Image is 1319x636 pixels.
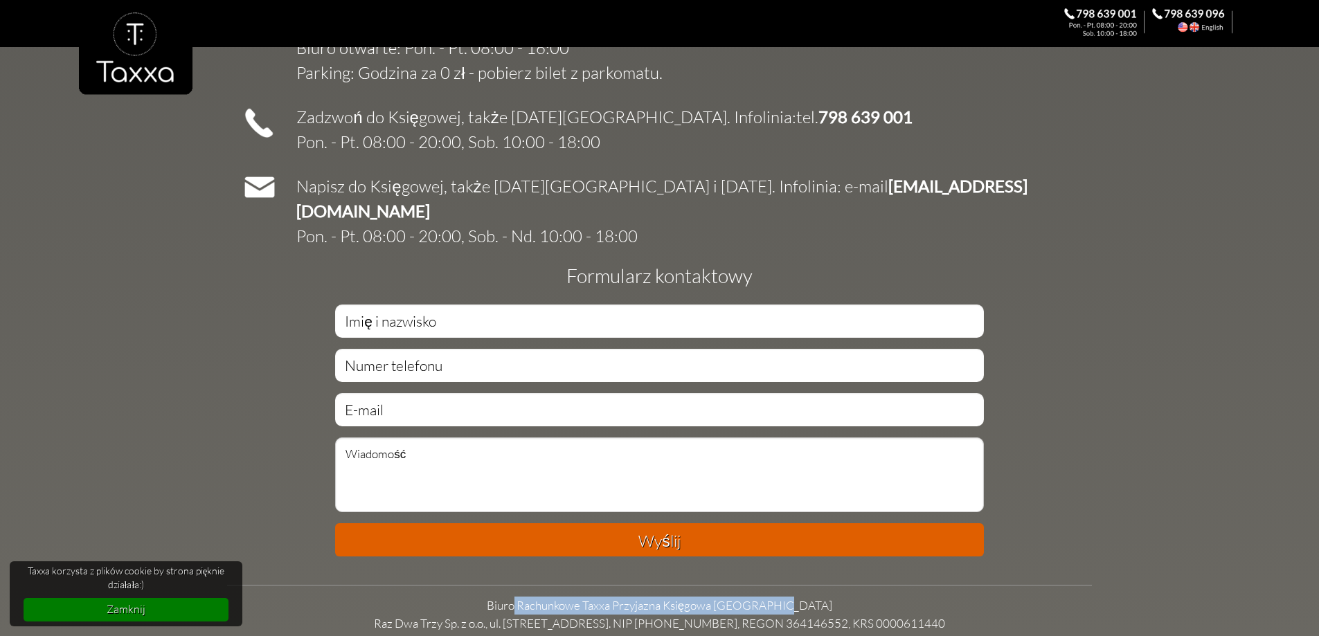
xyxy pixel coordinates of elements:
div: cookieconsent [10,561,242,626]
td: Biuro Rachunkowe Taxxa Przyjazna Księgowa [GEOGRAPHIC_DATA] Raz Dwa Trzy Sp. z o.o., ul. [STREET_... [227,597,1092,632]
button: Wyślij [335,523,983,556]
input: Numer telefonu [335,349,983,382]
strong: Formularz kontaktowy [566,264,753,287]
div: Call the Accountant. 798 639 096 [1152,8,1240,36]
input: E-mail [335,393,983,426]
div: Zadzwoń do Księgowej. 798 639 001 [1064,8,1152,36]
input: Imię i nazwisko [335,305,983,338]
td: Napisz do Księgowej, także [DATE][GEOGRAPHIC_DATA] i [DATE]. Infolinia: e-mail Pon. - Pt. 08:00 -... [282,174,1082,248]
img: Contact_Mail_Icon.png [244,176,275,197]
span: Taxxa korzysta z plików cookie by strona pięknie działała:) [24,564,229,591]
a: dismiss cookie message [24,598,229,621]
